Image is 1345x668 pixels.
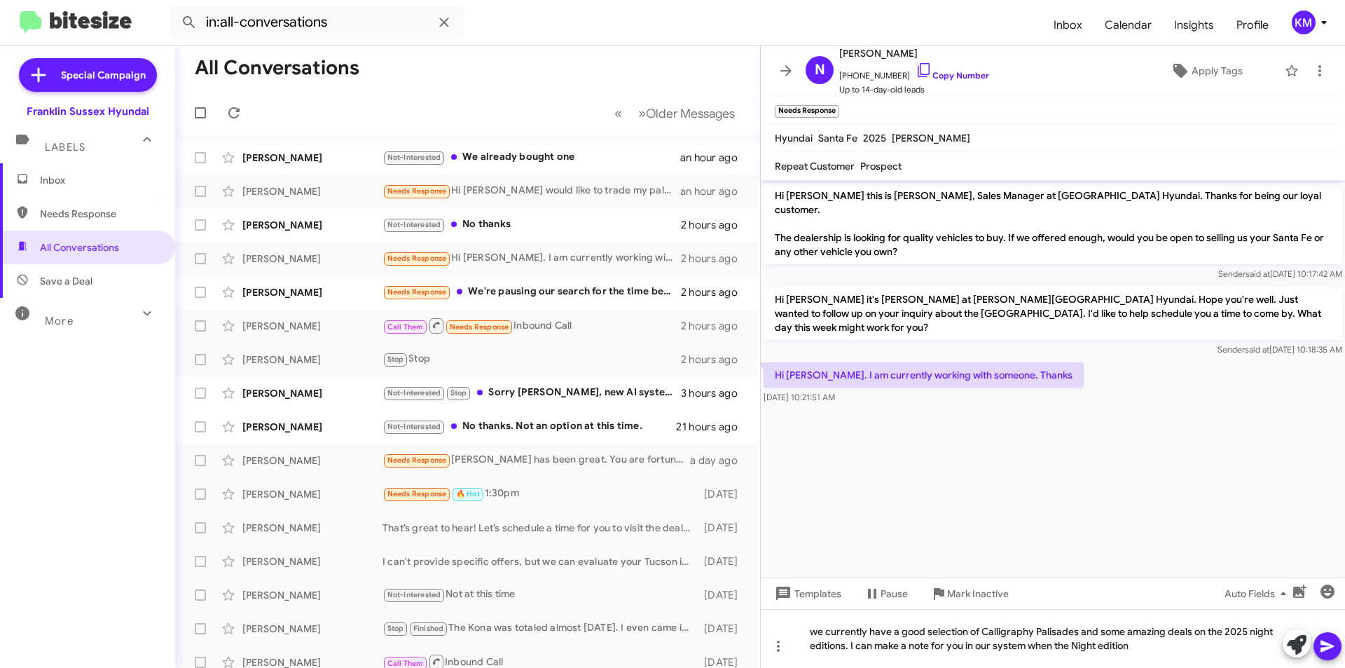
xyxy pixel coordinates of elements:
div: [PERSON_NAME] [242,285,382,299]
div: [PERSON_NAME] [242,353,382,367]
div: Hi [PERSON_NAME]. I am currently working with someone. Thanks [382,250,681,266]
div: 21 hours ago [676,420,749,434]
div: [DATE] [697,588,749,602]
nav: Page navigation example [607,99,743,128]
div: a day ago [690,454,749,468]
small: Needs Response [775,105,839,118]
button: Pause [853,581,919,606]
span: Templates [772,581,841,606]
div: [PERSON_NAME] [242,588,382,602]
span: » [638,104,646,122]
span: Special Campaign [61,68,146,82]
div: [PERSON_NAME] [242,487,382,501]
div: an hour ago [680,184,749,198]
span: Not-Interested [387,153,441,162]
div: [PERSON_NAME] [242,184,382,198]
span: said at [1246,268,1270,279]
span: [PERSON_NAME] [892,132,970,144]
span: Call Them [387,659,424,668]
p: Hi [PERSON_NAME] it's [PERSON_NAME] at [PERSON_NAME][GEOGRAPHIC_DATA] Hyundai. Hope you're well. ... [764,287,1342,340]
span: 2025 [863,132,886,144]
span: Needs Response [387,254,447,263]
span: Sender [DATE] 10:18:35 AM [1218,344,1342,355]
div: 2 hours ago [681,353,749,367]
span: Pause [881,581,908,606]
span: Not-Interested [387,220,441,229]
span: Needs Response [40,207,159,221]
button: Next [630,99,743,128]
a: Inbox [1042,5,1094,46]
button: Auto Fields [1213,581,1303,606]
span: Needs Response [387,287,447,296]
span: Needs Response [387,489,447,498]
div: 2 hours ago [681,285,749,299]
div: [PERSON_NAME] [242,622,382,636]
span: Stop [387,355,404,364]
span: Call Them [387,322,424,332]
a: Calendar [1094,5,1163,46]
div: 1:30pm [382,486,697,502]
div: [PERSON_NAME] [242,554,382,568]
div: The Kona was totaled almost [DATE]. I even came in and filed out a ton of paperwork and the finan... [382,620,697,636]
p: Hi [PERSON_NAME] this is [PERSON_NAME], Sales Manager at [GEOGRAPHIC_DATA] Hyundai. Thanks for be... [764,183,1342,264]
div: [DATE] [697,521,749,535]
button: Previous [606,99,630,128]
button: Templates [761,581,853,606]
div: [PERSON_NAME] [242,386,382,400]
span: Mark Inactive [947,581,1009,606]
div: That’s great to hear! Let’s schedule a time for you to visit the dealership and we can discuss yo... [382,521,697,535]
span: [PHONE_NUMBER] [839,62,989,83]
div: [PERSON_NAME] [242,252,382,266]
span: Inbox [40,173,159,187]
div: [PERSON_NAME] [242,454,382,468]
span: Finished [413,624,444,633]
div: [PERSON_NAME] [242,521,382,535]
div: [PERSON_NAME] has been great. You are fortunate to have her. [382,452,690,468]
span: Repeat Customer [775,160,855,172]
span: Stop [387,624,404,633]
div: [PERSON_NAME] [242,420,382,434]
a: Special Campaign [19,58,157,92]
span: Auto Fields [1225,581,1292,606]
div: No thanks. Not an option at this time. [382,418,676,435]
span: More [45,315,74,327]
a: Insights [1163,5,1225,46]
span: All Conversations [40,240,119,254]
span: Labels [45,141,85,154]
span: Stop [450,388,467,397]
h1: All Conversations [195,57,359,79]
div: KM [1292,11,1316,34]
div: [DATE] [697,487,749,501]
div: Inbound Call [382,317,681,334]
span: [PERSON_NAME] [839,45,989,62]
span: Save a Deal [40,274,92,288]
div: Stop [382,351,681,367]
span: 🔥 Hot [456,489,480,498]
div: 2 hours ago [681,252,749,266]
span: [DATE] 10:21:51 AM [764,392,835,402]
span: Needs Response [387,186,447,196]
div: [PERSON_NAME] [242,319,382,333]
div: No thanks [382,217,681,233]
span: Up to 14-day-old leads [839,83,989,97]
div: [PERSON_NAME] [242,151,382,165]
span: said at [1245,344,1269,355]
div: [DATE] [697,622,749,636]
span: Older Messages [646,106,735,121]
div: 3 hours ago [681,386,749,400]
span: Sender [DATE] 10:17:42 AM [1218,268,1342,279]
div: Franklin Sussex Hyundai [27,104,149,118]
div: Sorry [PERSON_NAME], new AI system ill check you off [382,385,681,401]
span: Not-Interested [387,590,441,599]
span: Santa Fe [818,132,857,144]
p: Hi [PERSON_NAME]. I am currently working with someone. Thanks [764,362,1084,388]
span: Not-Interested [387,422,441,431]
span: Needs Response [450,322,509,332]
span: Prospect [860,160,902,172]
input: Search [170,6,464,39]
span: Hyundai [775,132,813,144]
a: Profile [1225,5,1280,46]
